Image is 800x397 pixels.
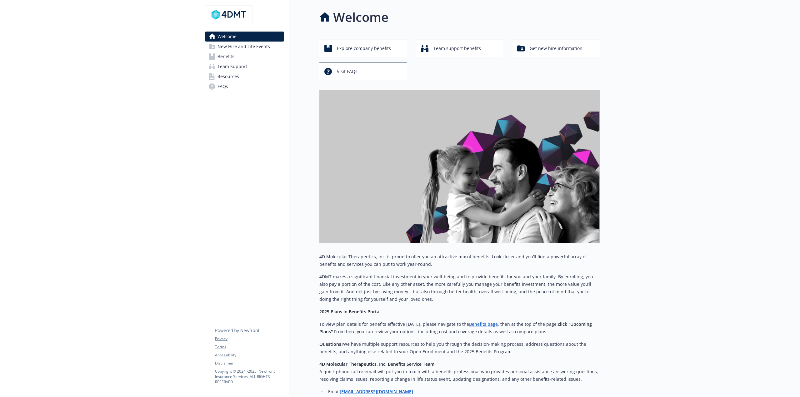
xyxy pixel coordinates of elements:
span: Welcome [217,32,237,42]
a: Privacy [215,336,284,342]
a: Benefits page [469,321,498,327]
a: Resources [205,72,284,82]
h1: Welcome [333,8,388,27]
a: Benefits [205,52,284,62]
a: New Hire and Life Events [205,42,284,52]
a: Disclaimer [215,360,284,366]
span: Explore company benefits [337,42,391,54]
span: New Hire and Life Events [217,42,270,52]
a: Terms [215,344,284,350]
a: Team Support [205,62,284,72]
button: Visit FAQs [319,62,407,80]
span: FAQs [217,82,228,92]
p: ​4DMT makes a significant financial investment in your well-being and to provide benefits for you... [319,273,600,303]
span: Resources [217,72,239,82]
span: Team Support [217,62,247,72]
span: Get new hire information [530,42,582,54]
h6: ​A quick phone call or email will put you in touch with a benefits professional who provides pers... [319,368,600,383]
strong: 2025 Plans in Benefits Portal [319,309,381,315]
span: Benefits [217,52,234,62]
button: Get new hire information [512,39,600,57]
a: Welcome [205,32,284,42]
a: Accessibility [215,352,284,358]
button: Explore company benefits [319,39,407,57]
strong: Questions? [319,341,343,347]
p: We have multiple support resources to help you through the decision-making process, address quest... [319,340,600,355]
span: Team support benefits [433,42,481,54]
button: Team support benefits [416,39,504,57]
a: [EMAIL_ADDRESS][DOMAIN_NAME] [340,389,413,395]
p: 4D Molecular Therapeutics, Inc. is proud to offer you an attractive mix of benefits. Look closer ... [319,253,600,268]
img: overview page banner [319,90,600,243]
p: To view plan details for benefits effective [DATE], please navigate to the , then at the top of t... [319,320,600,335]
strong: 4D Molecular Therapeutics, Inc. Benefits Service Team [319,361,434,367]
span: Visit FAQs [337,66,357,77]
p: Copyright © 2024 - 2025 , Newfront Insurance Services, ALL RIGHTS RESERVED [215,369,284,385]
a: FAQs [205,82,284,92]
li: ​Email ​ [326,388,600,395]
